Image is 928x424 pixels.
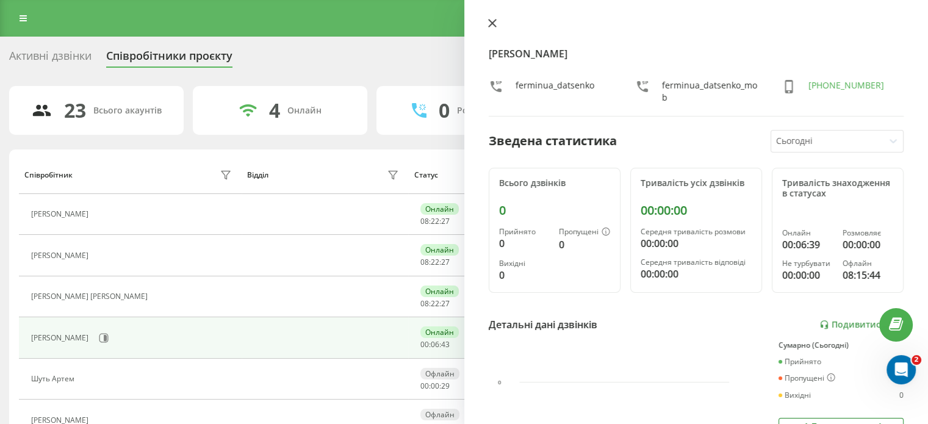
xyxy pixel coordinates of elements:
div: 00:00:00 [641,267,752,281]
iframe: Intercom live chat [887,355,916,384]
div: [PERSON_NAME] [31,251,92,260]
div: 00:00:00 [641,236,752,251]
span: 27 [441,257,450,267]
div: Вихідні [779,391,811,400]
div: Середня тривалість відповіді [641,258,752,267]
div: Вихідні [499,259,549,268]
div: Статус [414,171,438,179]
div: Співробітник [24,171,73,179]
div: [PERSON_NAME] [31,210,92,218]
div: Сумарно (Сьогодні) [779,341,904,350]
div: Всього дзвінків [499,178,610,189]
div: Шуть Артем [31,375,77,383]
div: 4 [269,99,280,122]
div: Детальні дані дзвінків [489,317,597,332]
div: Онлайн [287,106,322,116]
div: : : [420,217,450,226]
div: Всього акаунтів [93,106,162,116]
span: 22 [431,298,439,309]
div: [PERSON_NAME] [PERSON_NAME] [31,292,151,301]
div: Не турбувати [782,259,833,268]
div: Середня тривалість розмови [641,228,752,236]
div: 0 [439,99,450,122]
div: Онлайн [420,244,459,256]
div: Онлайн [420,286,459,297]
div: : : [420,340,450,349]
div: Офлайн [843,259,893,268]
div: Офлайн [420,409,459,420]
div: Пропущені [559,228,610,237]
div: 00:00:00 [782,268,833,282]
h4: [PERSON_NAME] [489,46,904,61]
div: Офлайн [420,368,459,379]
div: Онлайн [782,229,833,237]
a: Подивитись звіт [819,320,904,330]
span: 00 [431,381,439,391]
div: Тривалість усіх дзвінків [641,178,752,189]
div: Співробітники проєкту [106,49,232,68]
div: Зведена статистика [489,132,617,150]
span: 00 [420,339,429,350]
span: 08 [420,298,429,309]
div: Пропущені [779,373,835,383]
div: Розмовляють [457,106,516,116]
div: ferminua_datsenko_mob [662,79,757,104]
text: 0 [498,379,502,386]
span: 06 [431,339,439,350]
div: Онлайн [420,203,459,215]
span: 22 [431,257,439,267]
div: 23 [64,99,86,122]
span: 27 [441,216,450,226]
div: Прийнято [779,358,821,366]
div: 00:06:39 [782,237,833,252]
a: [PHONE_NUMBER] [808,79,884,91]
div: Відділ [247,171,268,179]
div: 00:00:00 [641,203,752,218]
span: 27 [441,298,450,309]
div: Тривалість знаходження в статусах [782,178,893,199]
span: 08 [420,257,429,267]
div: [PERSON_NAME] [31,334,92,342]
div: 0 [499,268,549,282]
div: 0 [899,391,904,400]
span: 29 [441,381,450,391]
div: Активні дзвінки [9,49,92,68]
div: : : [420,300,450,308]
div: 00:00:00 [843,237,893,252]
div: Розмовляє [843,229,893,237]
div: : : [420,258,450,267]
span: 00 [420,381,429,391]
span: 2 [912,355,921,365]
div: 0 [499,203,610,218]
div: ferminua_datsenko [516,79,594,104]
div: 08:15:44 [843,268,893,282]
span: 43 [441,339,450,350]
div: : : [420,382,450,390]
span: 22 [431,216,439,226]
div: 0 [559,237,610,252]
div: Онлайн [420,326,459,338]
div: Прийнято [499,228,549,236]
div: 0 [499,236,549,251]
span: 08 [420,216,429,226]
